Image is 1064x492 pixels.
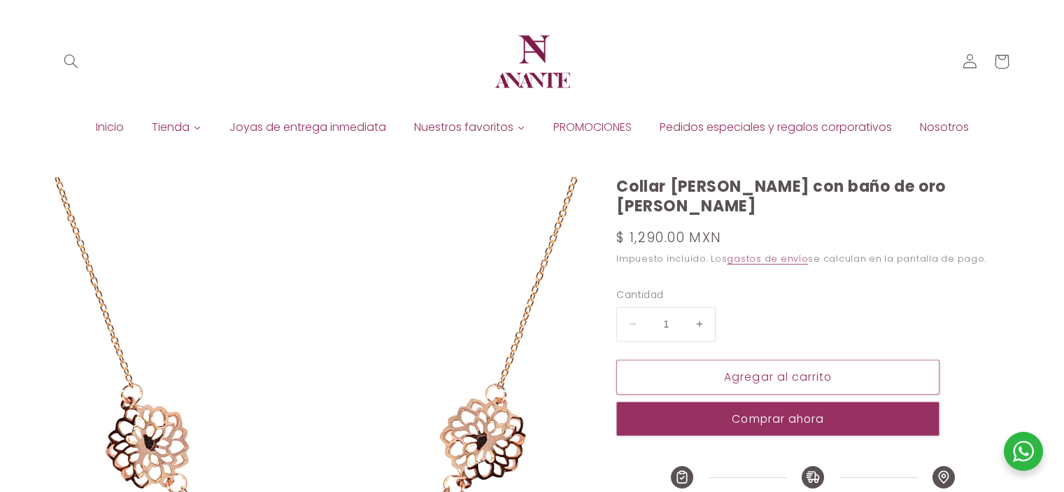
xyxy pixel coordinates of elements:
span: Nosotros [920,120,969,135]
span: $ 1,290.00 MXN [616,228,721,248]
label: Cantidad [616,288,939,302]
a: Inicio [82,117,138,138]
a: PROMOCIONES [539,117,646,138]
a: Tienda [138,117,215,138]
a: Joyas de entrega inmediata [215,117,400,138]
div: Impuesto incluido. Los se calculan en la pantalla de pago. [616,252,1009,267]
button: Agregar al carrito [616,360,939,394]
span: Joyas de entrega inmediata [229,120,386,135]
a: Nuestros favoritos [400,117,539,138]
a: Anante Joyería | Diseño en plata y oro [485,14,580,109]
span: PROMOCIONES [553,120,632,135]
a: Pedidos especiales y regalos corporativos [646,117,906,138]
span: Nuestros favoritos [414,120,513,135]
img: Anante Joyería | Diseño en plata y oro [490,20,574,104]
summary: Búsqueda [55,45,87,78]
span: Tienda [152,120,190,135]
button: Comprar ahora [616,402,939,436]
a: gastos de envío [727,253,808,265]
span: Pedidos especiales y regalos corporativos [660,120,892,135]
h1: Collar [PERSON_NAME] con baño de oro [PERSON_NAME] [616,177,1009,217]
span: Inicio [96,120,124,135]
a: Nosotros [906,117,983,138]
